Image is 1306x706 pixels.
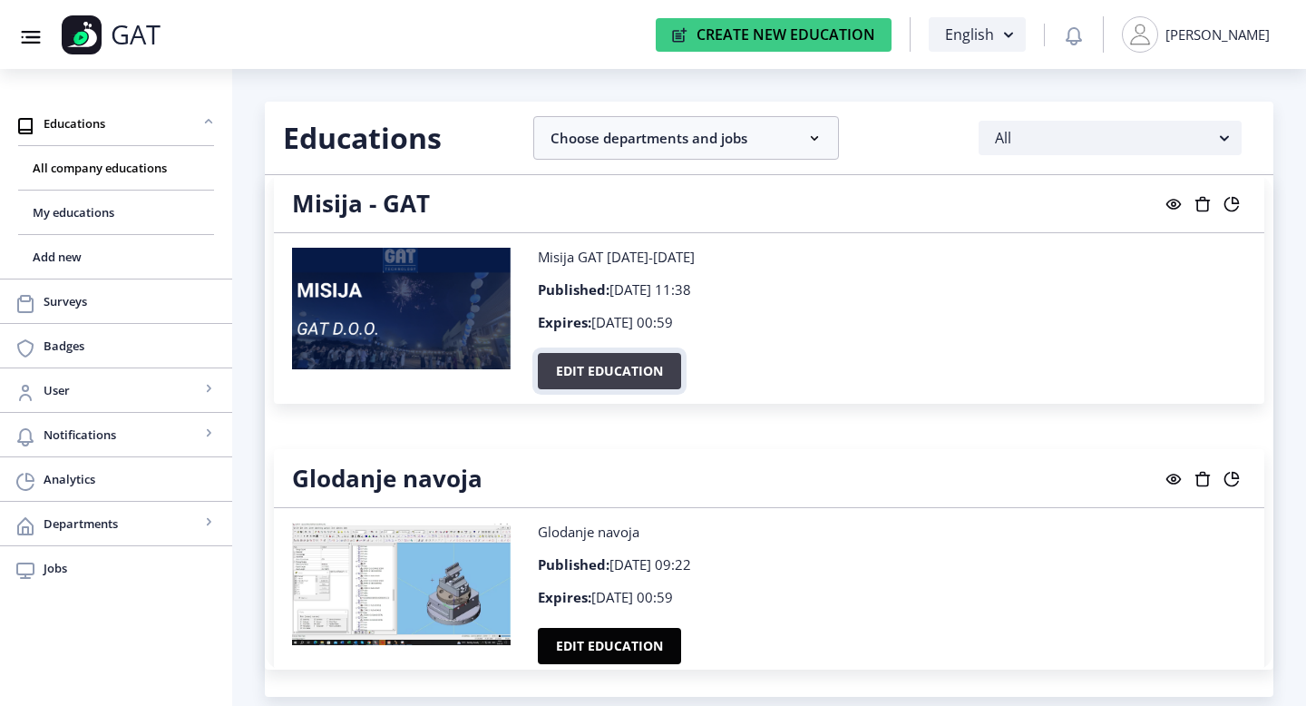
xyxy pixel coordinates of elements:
[538,588,591,606] b: Expires:
[533,116,839,160] nb-accordion-item-header: Choose departments and jobs
[538,588,1247,606] p: [DATE] 00:59
[44,335,218,357] span: Badges
[62,15,276,54] a: GAT
[33,201,200,223] span: My educations
[18,191,214,234] a: My educations
[292,248,511,369] img: Misija - GAT
[929,17,1026,52] button: English
[538,523,1247,541] p: Glodanje navoja
[672,27,687,43] img: create-new-education-icon.svg
[979,121,1242,155] button: All
[538,248,1247,266] p: Misija GAT [DATE]-[DATE]
[656,18,892,52] button: Create New Education
[538,628,681,664] button: Edit education
[292,523,511,645] img: Glodanje navoja
[44,290,218,312] span: Surveys
[538,313,591,331] b: Expires:
[44,513,200,534] span: Departments
[18,235,214,279] a: Add new
[538,555,1247,574] p: [DATE] 09:22
[538,353,681,389] button: Edit education
[292,464,482,493] h4: Glodanje navoja
[44,557,218,579] span: Jobs
[44,468,218,490] span: Analytics
[1165,25,1270,44] div: [PERSON_NAME]
[538,555,609,574] b: Published:
[44,379,200,401] span: User
[538,280,1247,299] p: [DATE] 11:38
[538,313,1247,331] p: [DATE] 00:59
[292,189,430,218] h4: Misija - GAT
[44,113,200,134] span: Educations
[44,424,200,446] span: Notifications
[33,157,200,179] span: All company educations
[33,246,200,268] span: Add new
[18,146,214,190] a: All company educations
[111,25,161,44] p: GAT
[538,280,609,299] b: Published:
[283,120,506,156] h2: Educations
